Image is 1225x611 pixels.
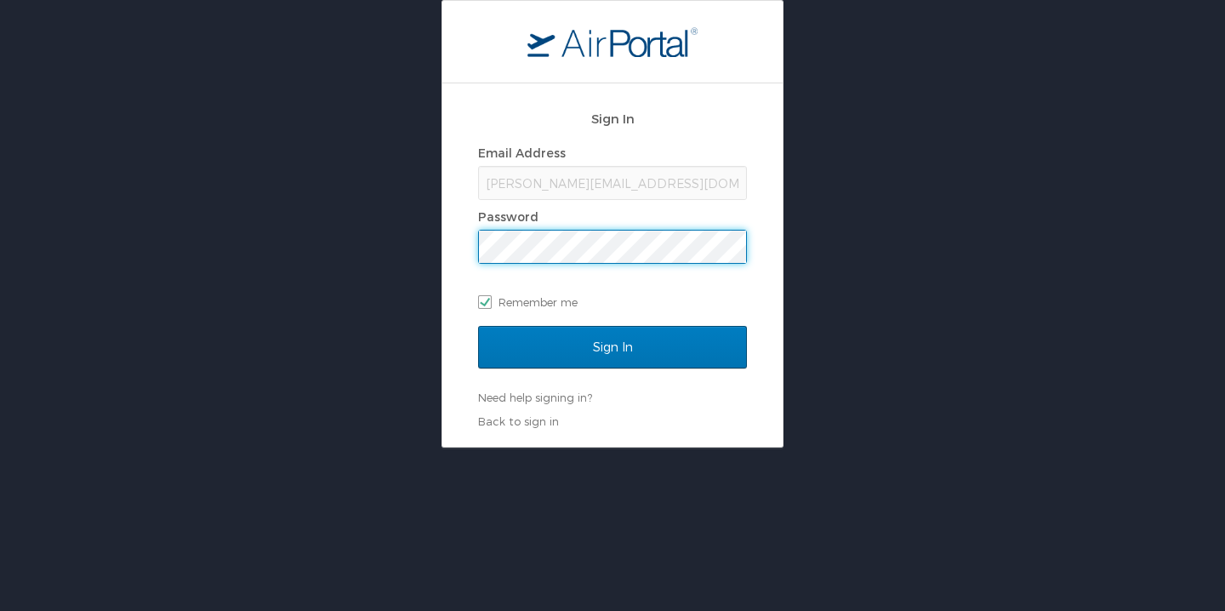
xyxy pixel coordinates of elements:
[478,109,747,128] h2: Sign In
[527,26,698,57] img: logo
[478,391,592,404] a: Need help signing in?
[478,209,538,224] label: Password
[478,326,747,368] input: Sign In
[478,146,566,160] label: Email Address
[478,289,747,315] label: Remember me
[478,414,559,428] a: Back to sign in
